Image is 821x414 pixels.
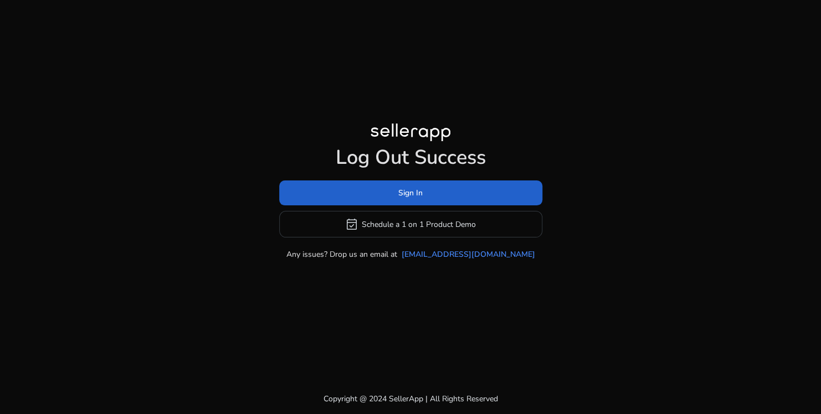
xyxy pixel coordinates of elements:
span: Sign In [398,187,423,199]
a: [EMAIL_ADDRESS][DOMAIN_NAME] [402,249,535,260]
span: event_available [345,218,358,231]
p: Any issues? Drop us an email at [286,249,397,260]
h1: Log Out Success [279,146,542,169]
button: Sign In [279,180,542,205]
button: event_availableSchedule a 1 on 1 Product Demo [279,211,542,237]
